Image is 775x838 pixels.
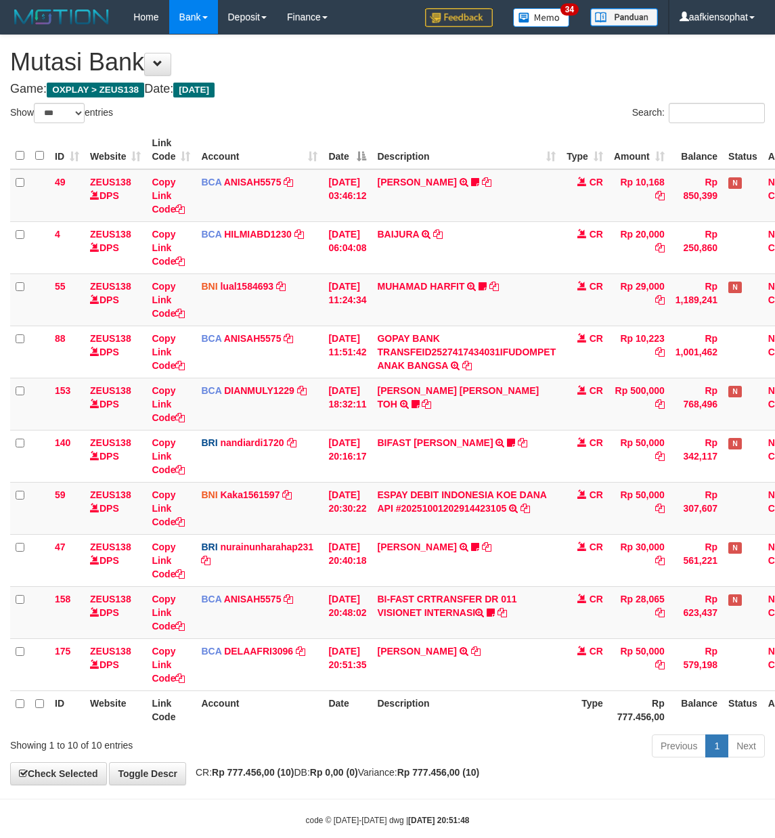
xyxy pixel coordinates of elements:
th: Date [323,690,372,729]
td: Rp 10,168 [608,169,670,222]
td: Rp 28,065 [608,586,670,638]
span: 4 [55,229,60,240]
td: Rp 561,221 [670,534,723,586]
a: Copy lual1584693 to clipboard [276,281,286,292]
a: nurainunharahap231 [220,542,313,552]
span: BNI [201,489,217,500]
td: DPS [85,482,146,534]
td: [DATE] 20:30:22 [323,482,372,534]
a: Previous [652,734,706,757]
a: Copy Rp 10,223 to clipboard [655,347,665,357]
strong: Rp 777.456,00 (10) [397,767,479,778]
a: Copy RIDWAN SAPUT to clipboard [471,646,481,657]
td: Rp 250,860 [670,221,723,273]
a: Toggle Descr [109,762,186,785]
a: Copy DIANMULY1229 to clipboard [297,385,307,396]
span: Has Note [728,438,742,449]
td: DPS [85,378,146,430]
td: DPS [85,326,146,378]
a: Copy Link Code [152,229,185,267]
a: ANISAH5575 [224,594,282,604]
td: [DATE] 20:16:17 [323,430,372,482]
th: ID [49,690,85,729]
img: Button%20Memo.svg [513,8,570,27]
span: Has Note [728,386,742,397]
input: Search: [669,103,765,123]
a: ZEUS138 [90,542,131,552]
td: Rp 623,437 [670,586,723,638]
label: Show entries [10,103,113,123]
td: Rp 10,223 [608,326,670,378]
a: Copy HILMIABD1230 to clipboard [294,229,304,240]
a: [PERSON_NAME] [377,177,456,188]
th: Link Code [146,690,196,729]
td: Rp 50,000 [608,638,670,690]
a: Copy Link Code [152,437,185,475]
span: CR [590,385,603,396]
th: Rp 777.456,00 [608,690,670,729]
span: 140 [55,437,70,448]
td: [DATE] 06:04:08 [323,221,372,273]
span: BCA [201,385,221,396]
span: CR: DB: Variance: [189,767,479,778]
a: ZEUS138 [90,646,131,657]
a: Copy DELAAFRI3096 to clipboard [296,646,305,657]
a: Copy Link Code [152,281,185,319]
a: Copy Link Code [152,177,185,215]
a: Copy GOPAY BANK TRANSFEID2527417434031IFUDOMPET ANAK BANGSA to clipboard [462,360,472,371]
td: Rp 20,000 [608,221,670,273]
strong: Rp 777.456,00 (10) [212,767,294,778]
img: MOTION_logo.png [10,7,113,27]
a: Copy Link Code [152,646,185,684]
a: HILMIABD1230 [224,229,292,240]
span: CR [590,646,603,657]
td: Rp 50,000 [608,430,670,482]
img: panduan.png [590,8,658,26]
td: Rp 342,117 [670,430,723,482]
a: Copy BAIJURA to clipboard [433,229,443,240]
span: 34 [560,3,579,16]
a: lual1584693 [220,281,273,292]
a: [PERSON_NAME] [377,542,456,552]
td: [DATE] 20:40:18 [323,534,372,586]
span: Has Note [728,282,742,293]
td: DPS [85,586,146,638]
span: BNI [201,281,217,292]
a: Copy Rp 28,065 to clipboard [655,607,665,618]
a: DIANMULY1229 [224,385,294,396]
span: 55 [55,281,66,292]
span: BCA [201,333,221,344]
a: Copy Kaka1561597 to clipboard [282,489,292,500]
a: Copy BIFAST MUHAMMAD FIR to clipboard [518,437,527,448]
span: BCA [201,177,221,188]
th: Website [85,690,146,729]
a: Copy nurainunharahap231 to clipboard [201,555,211,566]
a: Copy Rp 10,168 to clipboard [655,190,665,201]
strong: [DATE] 20:51:48 [408,816,469,825]
span: 47 [55,542,66,552]
th: Website: activate to sort column ascending [85,131,146,169]
span: CR [590,437,603,448]
a: ZEUS138 [90,594,131,604]
span: OXPLAY > ZEUS138 [47,83,144,97]
th: Account: activate to sort column ascending [196,131,323,169]
a: ZEUS138 [90,385,131,396]
th: Balance [670,690,723,729]
strong: Rp 0,00 (0) [310,767,358,778]
span: 158 [55,594,70,604]
span: 59 [55,489,66,500]
a: Copy nandiardi1720 to clipboard [287,437,296,448]
td: DPS [85,534,146,586]
span: 88 [55,333,66,344]
td: Rp 579,198 [670,638,723,690]
span: BCA [201,646,221,657]
th: Date: activate to sort column descending [323,131,372,169]
a: BAIJURA [377,229,419,240]
span: CR [590,177,603,188]
span: BCA [201,229,221,240]
a: Copy Rp 500,000 to clipboard [655,399,665,410]
a: ZEUS138 [90,437,131,448]
th: Status [723,131,763,169]
th: Type: activate to sort column ascending [561,131,608,169]
span: Has Note [728,177,742,189]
